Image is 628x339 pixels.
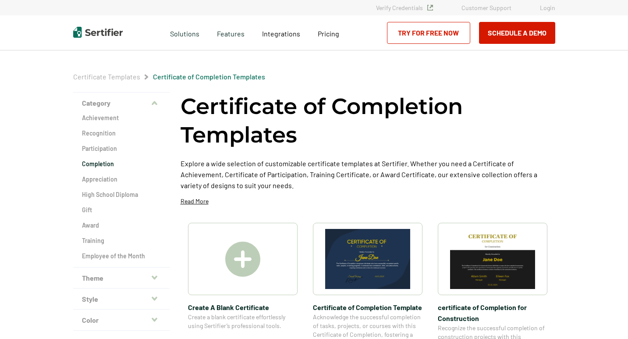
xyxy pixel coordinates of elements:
button: Style [73,289,170,310]
span: certificate of Completion for Construction [438,302,547,324]
a: Employee of the Month [82,252,161,260]
p: Read More [181,197,209,206]
p: Explore a wide selection of customizable certificate templates at Sertifier. Whether you need a C... [181,158,555,191]
span: Features [217,27,245,38]
span: Integrations [262,29,300,38]
span: Create a blank certificate effortlessly using Sertifier’s professional tools. [188,313,298,330]
img: Certificate of Completion Template [325,229,410,289]
img: Verified [427,5,433,11]
a: Recognition [82,129,161,138]
a: Participation [82,144,161,153]
a: Achievement [82,114,161,122]
img: Create A Blank Certificate [225,242,260,277]
a: Certificate of Completion Templates [153,72,265,81]
a: Certificate Templates [73,72,140,81]
div: Category [73,114,170,268]
div: Breadcrumb [73,72,265,81]
a: Integrations [262,27,300,38]
span: Pricing [318,29,339,38]
span: Create A Blank Certificate [188,302,298,313]
a: Award [82,221,161,230]
a: Gift [82,206,161,214]
button: Theme [73,268,170,289]
h1: Certificate of Completion Templates [181,92,555,149]
a: Pricing [318,27,339,38]
a: Training [82,236,161,245]
button: Category [73,93,170,114]
button: Color [73,310,170,331]
span: Solutions [170,27,199,38]
a: Login [540,4,555,11]
a: Appreciation [82,175,161,184]
img: certificate of Completion for Construction [450,229,535,289]
span: Certificate of Completion Template [313,302,422,313]
img: Sertifier | Digital Credentialing Platform [73,27,123,38]
a: Completion [82,160,161,168]
a: Customer Support [461,4,511,11]
a: Verify Credentials [376,4,433,11]
a: Try for Free Now [387,22,470,44]
a: High School Diploma [82,190,161,199]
